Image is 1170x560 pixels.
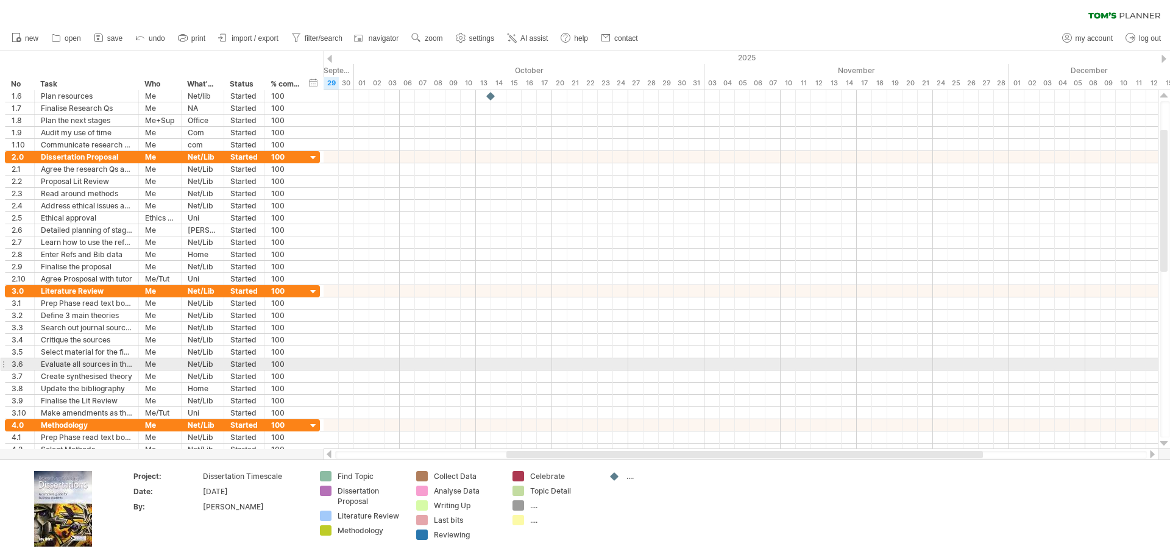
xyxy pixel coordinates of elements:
[34,471,92,547] img: ae64b563-e3e0-416d-90a8-e32b171956a1.jpg
[188,419,218,431] div: Net/Lib
[188,431,218,443] div: Net/Lib
[530,486,597,496] div: Topic Detail
[188,370,218,382] div: Net/Lib
[41,236,132,248] div: Learn how to use the referencing in Word
[598,77,613,90] div: Thursday, 23 October 2025
[12,212,28,224] div: 2.5
[175,30,209,46] a: print
[598,30,642,46] a: contact
[12,370,28,382] div: 3.7
[145,431,175,443] div: Me
[188,273,218,285] div: Uni
[145,285,175,297] div: Me
[369,34,399,43] span: navigator
[230,102,258,114] div: Started
[271,102,300,114] div: 100
[145,115,175,126] div: Me+Sup
[230,151,258,163] div: Started
[188,407,218,419] div: Uni
[230,261,258,272] div: Started
[188,334,218,346] div: Net/Lib
[271,419,300,431] div: 100
[41,334,132,346] div: Critique the sources
[271,444,300,455] div: 100
[41,297,132,309] div: Prep Phase read text books
[1024,77,1040,90] div: Tuesday, 2 December 2025
[145,310,175,321] div: Me
[230,115,258,126] div: Started
[145,249,175,260] div: Me
[271,346,300,358] div: 100
[188,249,218,260] div: Home
[188,346,218,358] div: Net/Lib
[230,200,258,211] div: Started
[530,471,597,481] div: Celebrate
[203,502,305,512] div: [PERSON_NAME]
[40,78,132,90] div: Task
[271,249,300,260] div: 100
[12,151,28,163] div: 2.0
[491,77,506,90] div: Tuesday, 14 October 2025
[434,500,500,511] div: Writing Up
[12,431,28,443] div: 4.1
[469,34,494,43] span: settings
[354,64,704,77] div: October 2025
[230,273,258,285] div: Started
[796,77,811,90] div: Tuesday, 11 November 2025
[271,115,300,126] div: 100
[1116,77,1131,90] div: Wednesday, 10 December 2025
[537,77,552,90] div: Friday, 17 October 2025
[12,175,28,187] div: 2.2
[41,431,132,443] div: Prep Phase read text books
[230,444,258,455] div: Started
[530,500,597,511] div: ....
[271,370,300,382] div: 100
[41,444,132,455] div: Select Methods
[191,34,205,43] span: print
[408,30,446,46] a: zoom
[271,175,300,187] div: 100
[994,77,1009,90] div: Friday, 28 November 2025
[271,383,300,394] div: 100
[188,102,218,114] div: NA
[188,151,218,163] div: Net/Lib
[614,34,638,43] span: contact
[963,77,979,90] div: Wednesday, 26 November 2025
[144,78,174,90] div: Who
[188,261,218,272] div: Net/Lib
[230,358,258,370] div: Started
[230,212,258,224] div: Started
[1059,30,1116,46] a: my account
[461,77,476,90] div: Friday, 10 October 2025
[567,77,583,90] div: Tuesday, 21 October 2025
[504,30,551,46] a: AI assist
[230,236,258,248] div: Started
[145,212,175,224] div: Ethics Comm
[132,30,169,46] a: undo
[230,334,258,346] div: Started
[735,77,750,90] div: Wednesday, 5 November 2025
[41,322,132,333] div: Search out journal sources
[643,77,659,90] div: Tuesday, 28 October 2025
[145,444,175,455] div: Me
[41,224,132,236] div: Detailed planning of stages
[552,77,567,90] div: Monday, 20 October 2025
[271,273,300,285] div: 100
[324,77,339,90] div: Monday, 29 September 2025
[12,297,28,309] div: 3.1
[188,139,218,151] div: com
[188,236,218,248] div: Net/Lib
[12,322,28,333] div: 3.3
[574,34,588,43] span: help
[188,212,218,224] div: Uni
[12,102,28,114] div: 1.7
[674,77,689,90] div: Thursday, 30 October 2025
[145,407,175,419] div: Me/Tut
[145,395,175,406] div: Me
[271,212,300,224] div: 100
[133,471,200,481] div: Project:
[232,34,278,43] span: import / export
[41,249,132,260] div: Enter Refs and Bib data
[12,261,28,272] div: 2.9
[271,163,300,175] div: 100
